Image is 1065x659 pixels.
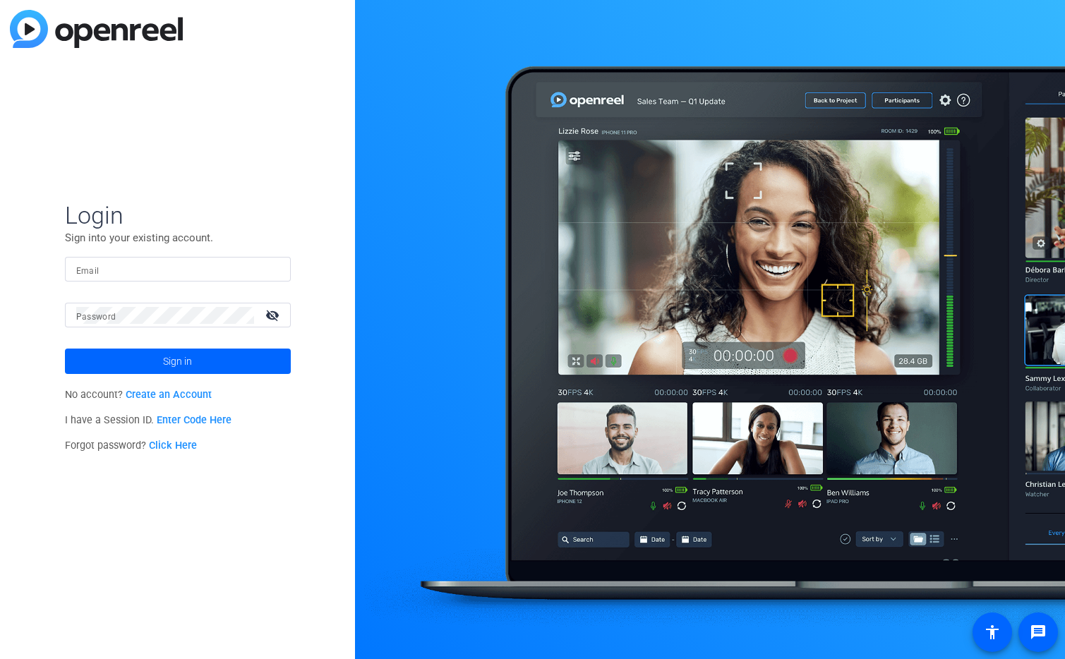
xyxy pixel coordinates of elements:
span: Login [65,200,291,230]
p: Sign into your existing account. [65,230,291,246]
span: Sign in [163,344,192,379]
a: Enter Code Here [157,414,231,426]
a: Click Here [149,440,197,452]
img: blue-gradient.svg [10,10,183,48]
span: No account? [65,389,212,401]
mat-icon: accessibility [984,624,1001,641]
span: Forgot password? [65,440,198,452]
mat-label: Email [76,266,100,276]
mat-icon: visibility_off [257,305,291,325]
input: Enter Email Address [76,261,279,278]
mat-icon: message [1030,624,1047,641]
button: Sign in [65,349,291,374]
mat-label: Password [76,312,116,322]
a: Create an Account [126,389,212,401]
span: I have a Session ID. [65,414,232,426]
